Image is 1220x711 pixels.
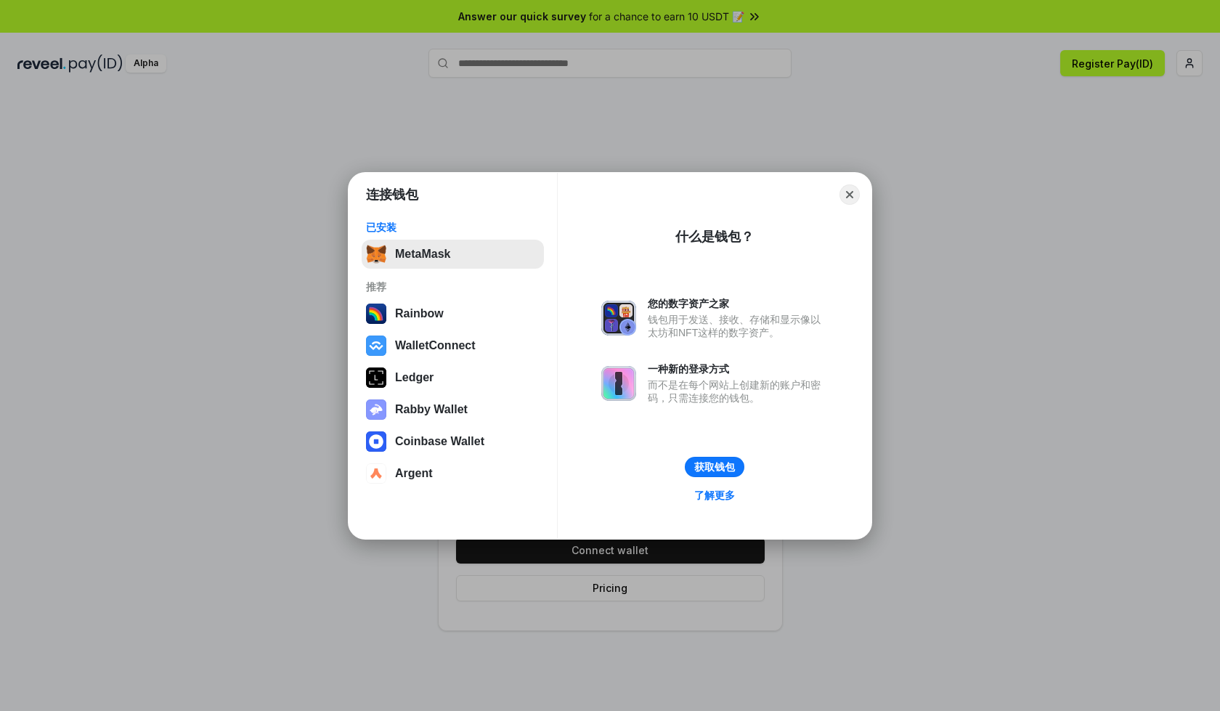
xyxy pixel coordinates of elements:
[839,184,860,205] button: Close
[366,280,540,293] div: 推荐
[395,435,484,448] div: Coinbase Wallet
[366,336,386,356] img: svg+xml,%3Csvg%20width%3D%2228%22%20height%3D%2228%22%20viewBox%3D%220%200%2028%2028%22%20fill%3D...
[694,489,735,502] div: 了解更多
[366,244,386,264] img: svg+xml,%3Csvg%20fill%3D%22none%22%20height%3D%2233%22%20viewBox%3D%220%200%2035%2033%22%20width%...
[694,460,735,474] div: 获取钱包
[395,248,450,261] div: MetaMask
[366,463,386,484] img: svg+xml,%3Csvg%20width%3D%2228%22%20height%3D%2228%22%20viewBox%3D%220%200%2028%2028%22%20fill%3D...
[362,395,544,424] button: Rabby Wallet
[366,367,386,388] img: svg+xml,%3Csvg%20xmlns%3D%22http%3A%2F%2Fwww.w3.org%2F2000%2Fsvg%22%20width%3D%2228%22%20height%3...
[648,362,828,375] div: 一种新的登录方式
[366,221,540,234] div: 已安装
[395,467,433,480] div: Argent
[675,228,754,245] div: 什么是钱包？
[395,403,468,416] div: Rabby Wallet
[362,299,544,328] button: Rainbow
[601,366,636,401] img: svg+xml,%3Csvg%20xmlns%3D%22http%3A%2F%2Fwww.w3.org%2F2000%2Fsvg%22%20fill%3D%22none%22%20viewBox...
[362,331,544,360] button: WalletConnect
[648,378,828,405] div: 而不是在每个网站上创建新的账户和密码，只需连接您的钱包。
[648,313,828,339] div: 钱包用于发送、接收、存储和显示像以太坊和NFT这样的数字资产。
[601,301,636,336] img: svg+xml,%3Csvg%20xmlns%3D%22http%3A%2F%2Fwww.w3.org%2F2000%2Fsvg%22%20fill%3D%22none%22%20viewBox...
[685,457,744,477] button: 获取钱包
[362,363,544,392] button: Ledger
[686,486,744,505] a: 了解更多
[366,186,418,203] h1: 连接钱包
[362,459,544,488] button: Argent
[395,371,434,384] div: Ledger
[362,427,544,456] button: Coinbase Wallet
[362,240,544,269] button: MetaMask
[366,431,386,452] img: svg+xml,%3Csvg%20width%3D%2228%22%20height%3D%2228%22%20viewBox%3D%220%200%2028%2028%22%20fill%3D...
[366,399,386,420] img: svg+xml,%3Csvg%20xmlns%3D%22http%3A%2F%2Fwww.w3.org%2F2000%2Fsvg%22%20fill%3D%22none%22%20viewBox...
[395,339,476,352] div: WalletConnect
[395,307,444,320] div: Rainbow
[366,304,386,324] img: svg+xml,%3Csvg%20width%3D%22120%22%20height%3D%22120%22%20viewBox%3D%220%200%20120%20120%22%20fil...
[648,297,828,310] div: 您的数字资产之家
